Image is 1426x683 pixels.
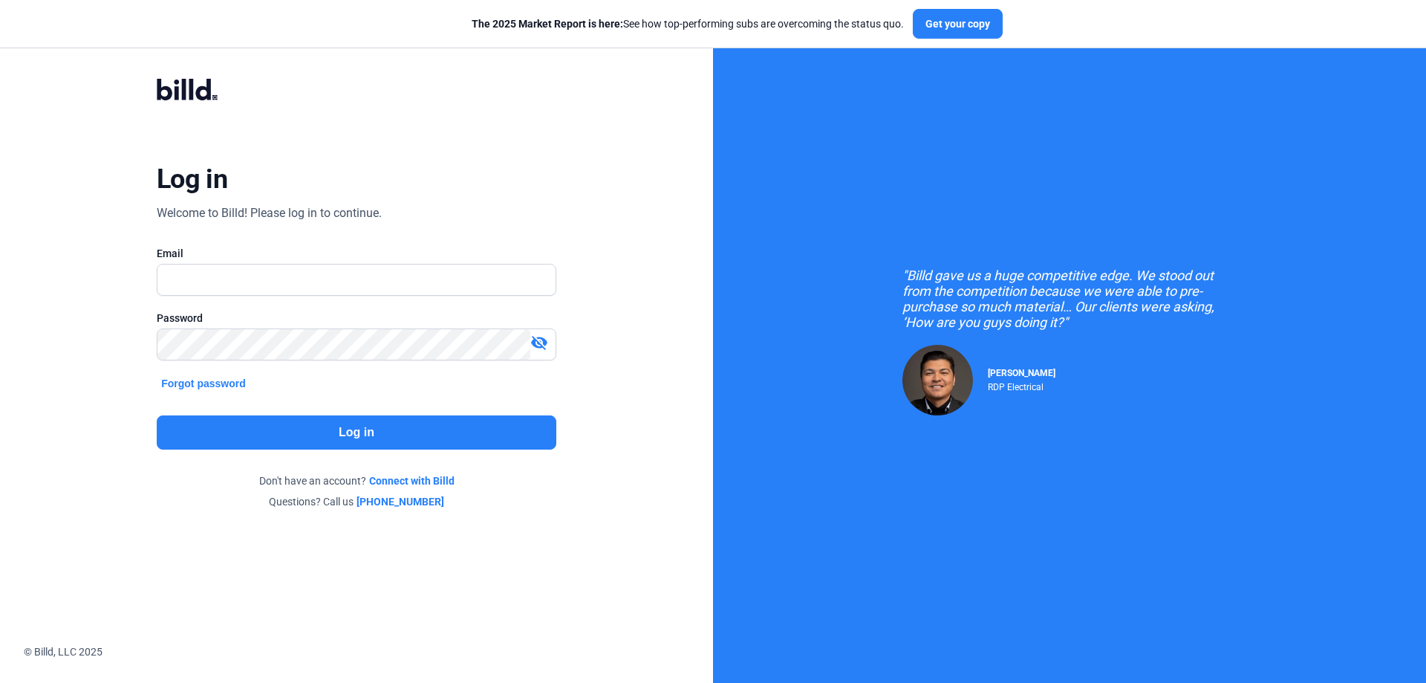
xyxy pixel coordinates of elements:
div: See how top-performing subs are overcoming the status quo. [472,16,904,31]
div: Email [157,246,556,261]
mat-icon: visibility_off [530,334,548,352]
div: "Billd gave us a huge competitive edge. We stood out from the competition because we were able to... [902,268,1237,330]
button: Forgot password [157,375,250,392]
button: Get your copy [913,9,1003,39]
div: Welcome to Billd! Please log in to continue. [157,204,382,222]
img: Raul Pacheco [902,345,973,415]
span: [PERSON_NAME] [988,368,1055,378]
div: Questions? Call us [157,494,556,509]
a: Connect with Billd [369,473,455,488]
button: Log in [157,415,556,450]
span: The 2025 Market Report is here: [472,18,623,30]
div: Password [157,311,556,326]
a: [PHONE_NUMBER] [356,494,444,509]
div: Don't have an account? [157,473,556,488]
div: RDP Electrical [988,378,1055,392]
div: Log in [157,163,227,195]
